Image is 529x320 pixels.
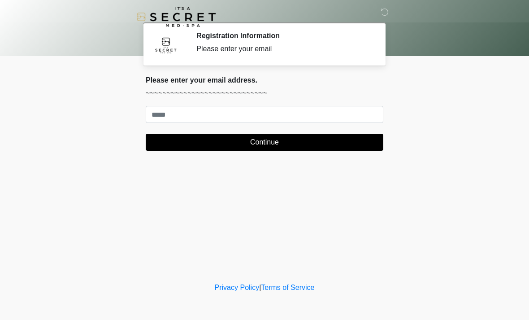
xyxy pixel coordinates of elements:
img: It's A Secret Med Spa Logo [137,7,216,27]
button: Continue [146,134,383,151]
div: Please enter your email [196,44,370,54]
a: Privacy Policy [215,284,260,291]
img: Agent Avatar [152,31,179,58]
h2: Please enter your email address. [146,76,383,84]
p: ~~~~~~~~~~~~~~~~~~~~~~~~~~~~~ [146,88,383,99]
a: | [259,284,261,291]
h2: Registration Information [196,31,370,40]
a: Terms of Service [261,284,314,291]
